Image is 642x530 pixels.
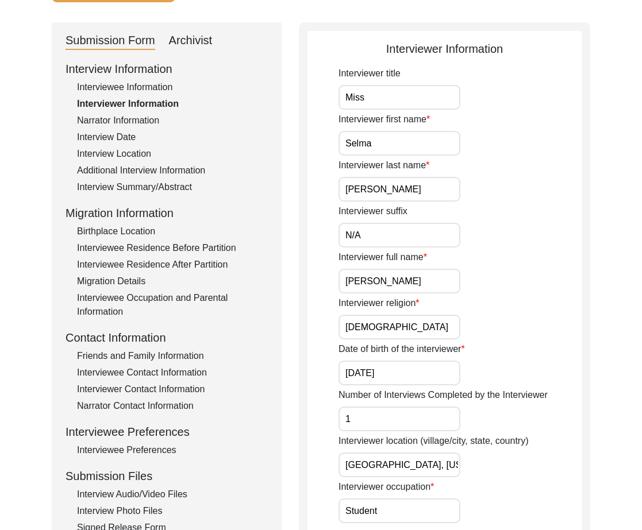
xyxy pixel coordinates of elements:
div: Interview Date [77,130,268,144]
div: Interview Information [66,60,268,78]
label: Interviewer location (village/city, state, country) [339,434,529,448]
label: Date of birth of the interviewer [339,342,465,356]
div: Interviewer Information [77,97,268,111]
div: Interviewee Preferences [66,423,268,440]
div: Interviewee Residence After Partition [77,258,268,272]
div: Interview Location [77,147,268,161]
div: Narrator Contact Information [77,399,268,413]
div: Interviewer Contact Information [77,382,268,396]
label: Interviewer title [339,67,401,80]
div: Additional Interview Information [77,164,268,177]
div: Narrator Information [77,114,268,127]
div: Interview Audio/Video Files [77,488,268,501]
label: Interviewer occupation [339,480,434,494]
div: Interviewee Information [77,80,268,94]
div: Contact Information [66,329,268,346]
div: Migration Details [77,274,268,288]
div: Interviewer Information [307,40,582,57]
div: Interviewee Residence Before Partition [77,241,268,255]
label: Interviewer suffix [339,204,408,218]
label: Number of Interviews Completed by the Interviewer [339,388,548,402]
label: Interviewer first name [339,113,430,126]
label: Interviewer religion [339,296,420,310]
div: Birthplace Location [77,225,268,238]
div: Interview Photo Files [77,504,268,518]
div: Submission Files [66,467,268,485]
div: Interviewee Occupation and Parental Information [77,291,268,319]
div: Interviewee Preferences [77,443,268,457]
label: Interviewer full name [339,250,427,264]
div: Interview Summary/Abstract [77,180,268,194]
div: Interviewee Contact Information [77,366,268,380]
div: Submission Form [66,32,155,50]
div: Friends and Family Information [77,349,268,363]
label: Interviewer last name [339,158,429,172]
div: Archivist [169,32,213,50]
div: Migration Information [66,204,268,222]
